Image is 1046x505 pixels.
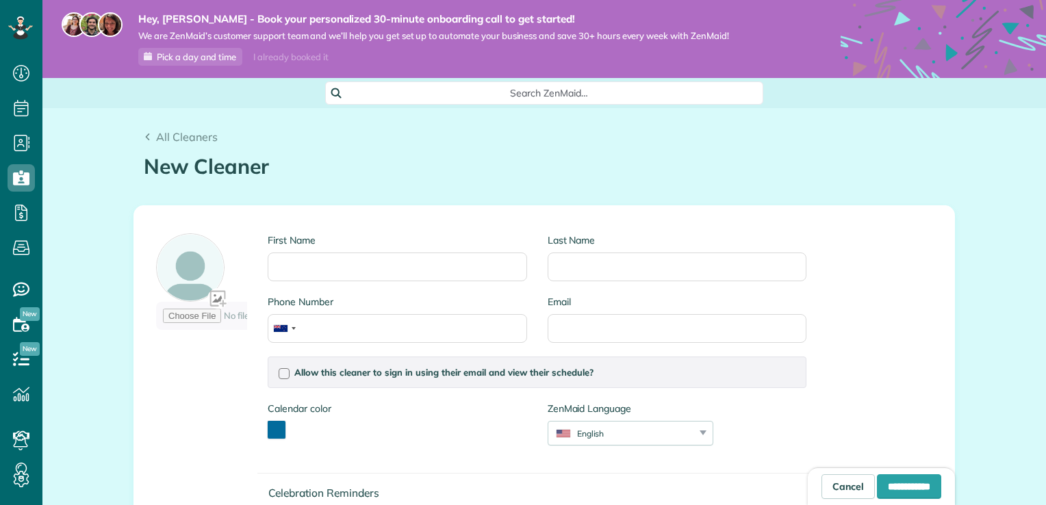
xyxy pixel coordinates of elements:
label: Email [548,295,806,309]
label: Phone Number [268,295,526,309]
h1: New Cleaner [144,155,945,178]
span: New [20,342,40,356]
strong: Hey, [PERSON_NAME] - Book your personalized 30-minute onboarding call to get started! [138,12,729,26]
label: Calendar color [268,402,331,415]
span: New [20,307,40,321]
img: michelle-19f622bdf1676172e81f8f8fba1fb50e276960ebfe0243fe18214015130c80e4.jpg [98,12,123,37]
span: We are ZenMaid’s customer support team and we’ll help you get set up to automate your business an... [138,30,729,42]
label: First Name [268,233,526,247]
label: ZenMaid Language [548,402,713,415]
a: Pick a day and time [138,48,242,66]
button: toggle color picker dialog [268,421,285,439]
h4: Celebration Reminders [268,487,817,499]
span: Pick a day and time [157,51,236,62]
a: Cancel [821,474,875,499]
img: jorge-587dff0eeaa6aab1f244e6dc62b8924c3b6ad411094392a53c71c6c4a576187d.jpg [79,12,104,37]
label: Last Name [548,233,806,247]
span: Allow this cleaner to sign in using their email and view their schedule? [294,367,594,378]
div: New Zealand: +64 [268,315,300,342]
div: I already booked it [245,49,336,66]
img: maria-72a9807cf96188c08ef61303f053569d2e2a8a1cde33d635c8a3ac13582a053d.jpg [62,12,86,37]
a: All Cleaners [144,129,218,145]
span: All Cleaners [156,130,218,144]
div: English [548,428,696,439]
